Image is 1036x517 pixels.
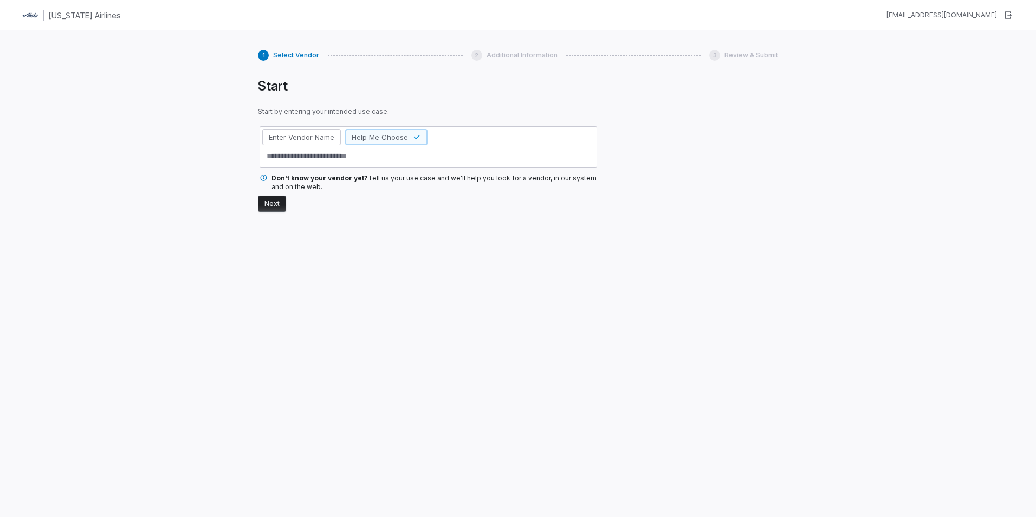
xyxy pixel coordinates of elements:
[352,132,408,142] span: Help Me Choose
[273,51,319,60] span: Select Vendor
[258,196,286,212] button: Next
[345,129,428,145] button: Help Me Choose
[471,50,482,61] div: 2
[487,51,558,60] span: Additional Information
[724,51,778,60] span: Review & Submit
[262,129,341,145] button: Enter Vendor Name
[258,50,269,61] div: 1
[258,107,599,116] span: Start by entering your intended use case.
[271,174,368,182] span: Don't know your vendor yet?
[709,50,720,61] div: 3
[48,10,121,21] h1: [US_STATE] Airlines
[269,132,334,142] span: Enter Vendor Name
[886,11,997,20] div: [EMAIL_ADDRESS][DOMAIN_NAME]
[271,174,597,191] span: Tell us your use case and we'll help you look for a vendor, in our system and on the web.
[258,78,599,94] h1: Start
[22,7,39,24] img: Clerk Logo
